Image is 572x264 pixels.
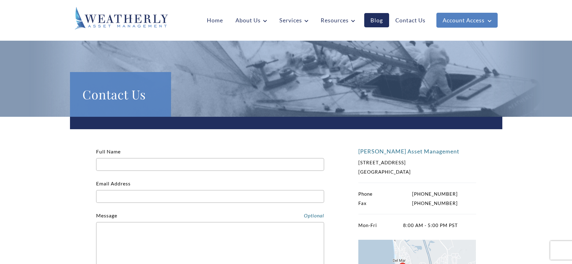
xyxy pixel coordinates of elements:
[314,13,361,27] a: Resources
[358,189,458,198] p: [PHONE_NUMBER]
[358,189,373,198] span: Phone
[201,13,229,27] a: Home
[358,221,458,230] p: 8:00 AM - 5:00 PM PST
[96,180,324,199] label: Email Address
[436,13,498,28] a: Account Access
[96,190,324,203] input: Email Address
[358,158,458,176] p: [STREET_ADDRESS] [GEOGRAPHIC_DATA]
[273,13,314,27] a: Services
[389,13,432,27] a: Contact Us
[96,148,324,167] label: Full Name
[82,84,159,104] h1: Contact Us
[358,148,476,155] h4: [PERSON_NAME] Asset Management
[229,13,273,27] a: About Us
[364,13,389,27] a: Blog
[75,7,168,30] img: Weatherly
[358,198,367,208] span: Fax
[96,212,117,218] label: Message
[358,198,458,208] p: [PHONE_NUMBER]
[96,158,324,171] input: Full Name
